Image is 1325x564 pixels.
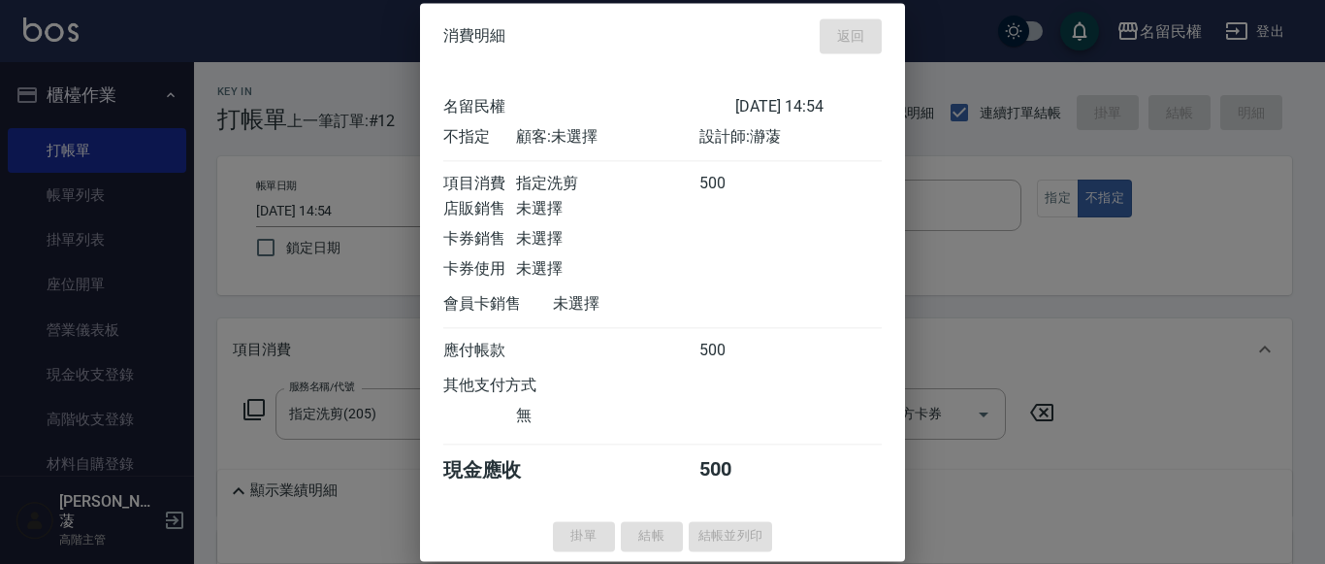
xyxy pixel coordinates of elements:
[699,457,772,483] div: 500
[516,259,698,280] div: 未選擇
[443,97,735,117] div: 名留民權
[516,406,698,426] div: 無
[443,199,516,219] div: 店販銷售
[553,294,735,315] div: 未選擇
[699,127,882,148] div: 設計師: 瀞蓤
[516,199,698,219] div: 未選擇
[443,376,590,396] div: 其他支付方式
[516,229,698,249] div: 未選擇
[516,127,698,148] div: 顧客: 未選擇
[443,127,516,148] div: 不指定
[443,229,516,249] div: 卡券銷售
[443,174,516,194] div: 項目消費
[443,26,505,46] span: 消費明細
[443,457,553,483] div: 現金應收
[516,174,698,194] div: 指定洗剪
[443,341,516,361] div: 應付帳款
[699,341,772,361] div: 500
[443,259,516,280] div: 卡券使用
[699,174,772,194] div: 500
[443,294,553,315] div: 會員卡銷售
[735,97,882,117] div: [DATE] 14:54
